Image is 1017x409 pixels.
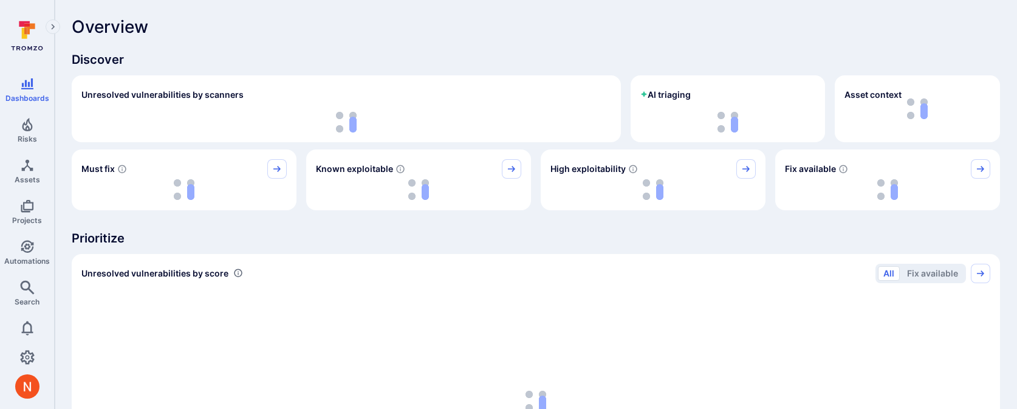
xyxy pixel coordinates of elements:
div: Fix available [775,150,1000,210]
span: Risks [18,134,37,143]
div: High exploitability [541,150,765,210]
span: Prioritize [72,230,1000,247]
span: Assets [15,175,40,184]
img: Loading... [643,179,663,200]
img: ACg8ocIprwjrgDQnDsNSk9Ghn5p5-B8DpAKWoJ5Gi9syOE4K59tr4Q=s96-c [15,374,39,399]
svg: Vulnerabilities with fix available [838,164,848,174]
div: loading spinner [550,179,756,201]
div: Number of vulnerabilities in status 'Open' 'Triaged' and 'In process' grouped by score [233,267,243,280]
img: Loading... [174,179,194,200]
span: Discover [72,51,1000,68]
div: Must fix [72,150,296,210]
button: All [878,266,900,281]
h2: Unresolved vulnerabilities by scanners [81,89,244,101]
img: Loading... [336,112,357,132]
img: Loading... [717,112,738,132]
span: High exploitability [550,163,626,175]
span: Asset context [844,89,902,101]
svg: EPSS score ≥ 0.7 [628,164,638,174]
span: Overview [72,17,148,36]
button: Fix available [902,266,964,281]
span: Must fix [81,163,115,175]
img: Loading... [877,179,898,200]
svg: Confirmed exploitable by KEV [395,164,405,174]
div: loading spinner [81,179,287,201]
img: Loading... [408,179,429,200]
span: Fix available [785,163,836,175]
div: loading spinner [81,112,611,132]
span: Search [15,297,39,306]
span: Unresolved vulnerabilities by score [81,267,228,280]
span: Dashboards [5,94,49,103]
h2: AI triaging [640,89,691,101]
div: Known exploitable [306,150,531,210]
i: Expand navigation menu [49,22,57,32]
span: Projects [12,216,42,225]
span: Automations [4,256,50,266]
svg: Risk score >=40 , missed SLA [117,164,127,174]
div: loading spinner [785,179,990,201]
div: loading spinner [316,179,521,201]
div: Neeren Patki [15,374,39,399]
span: Known exploitable [316,163,393,175]
div: loading spinner [640,112,815,132]
button: Expand navigation menu [46,19,60,34]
